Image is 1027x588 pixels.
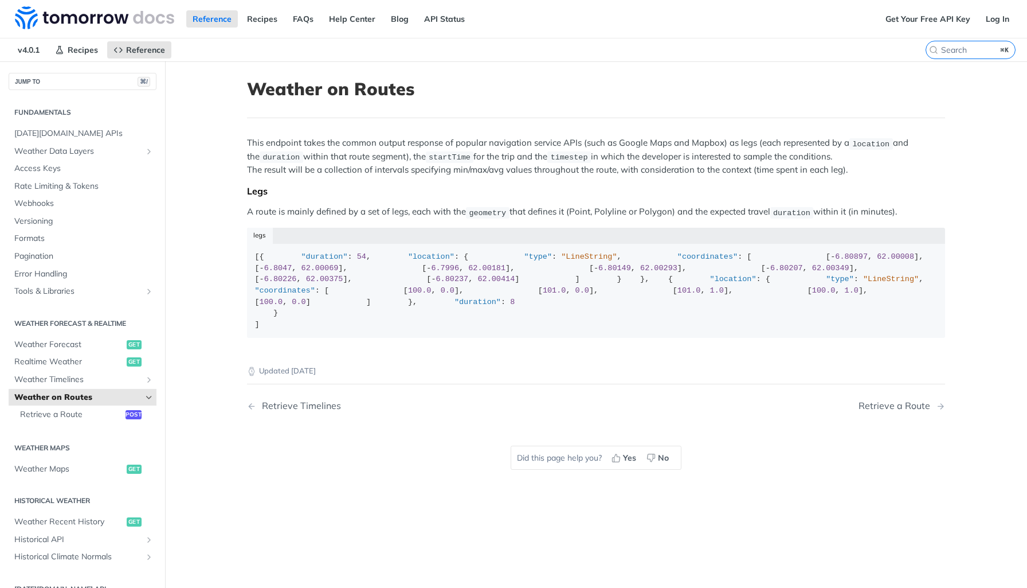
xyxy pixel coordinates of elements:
[255,286,315,295] span: "coordinates"
[262,153,300,162] span: duration
[68,45,98,55] span: Recipes
[477,275,515,283] span: 62.00414
[879,10,977,28] a: Get Your Free API Key
[186,10,238,28] a: Reference
[49,41,104,59] a: Recipes
[9,178,156,195] a: Rate Limiting & Tokens
[773,208,810,217] span: duration
[658,452,669,464] span: No
[126,45,165,55] span: Reference
[469,208,506,217] span: geometry
[292,298,305,306] span: 0.0
[9,230,156,247] a: Formats
[830,252,835,261] span: -
[9,213,156,230] a: Versioning
[9,107,156,118] h2: Fundamentals
[642,449,675,466] button: No
[14,551,142,563] span: Historical Climate Normals
[426,264,431,272] span: -
[9,461,156,478] a: Weather Mapsget
[301,264,339,272] span: 62.00069
[260,264,264,272] span: -
[15,6,174,29] img: Tomorrow.io Weather API Docs
[255,251,938,330] div: [{ : , : { : , : [ [ , ], [ , ], [ , ], [ , ], [ , ], [ , ], [ , ] ] } }, { : { : , : [ [ , ], [ ...
[11,41,46,59] span: v4.0.1
[9,336,156,353] a: Weather Forecastget
[436,275,469,283] span: 6.80237
[575,286,589,295] span: 0.0
[144,535,154,544] button: Show subpages for Historical API
[710,286,724,295] span: 1.0
[144,393,154,402] button: Hide subpages for Weather on Routes
[441,286,454,295] span: 0.0
[9,73,156,90] button: JUMP TO⌘/
[14,198,154,209] span: Webhooks
[127,357,142,367] span: get
[9,531,156,548] a: Historical APIShow subpages for Historical API
[9,195,156,212] a: Webhooks
[260,298,283,306] span: 100.0
[431,275,436,283] span: -
[710,275,756,283] span: "location"
[623,452,636,464] span: Yes
[247,79,945,99] h1: Weather on Routes
[241,10,284,28] a: Recipes
[14,163,154,174] span: Access Keys
[9,443,156,453] h2: Weather Maps
[14,464,124,475] span: Weather Maps
[144,287,154,296] button: Show subpages for Tools & Libraries
[247,137,945,176] p: This endpoint takes the common output response of popular navigation service APIs (such as Google...
[598,264,631,272] span: 6.80149
[677,286,701,295] span: 101.0
[14,146,142,157] span: Weather Data Layers
[14,516,124,528] span: Weather Recent History
[127,517,142,527] span: get
[929,45,938,54] svg: Search
[863,275,919,283] span: "LineString"
[9,248,156,265] a: Pagination
[524,252,552,261] span: "type"
[543,286,566,295] span: 101.0
[607,449,642,466] button: Yes
[14,251,154,262] span: Pagination
[677,252,738,261] span: "coordinates"
[127,465,142,474] span: get
[14,268,154,280] span: Error Handling
[812,286,836,295] span: 100.0
[826,275,854,283] span: "type"
[9,160,156,177] a: Access Keys
[287,10,320,28] a: FAQs
[9,353,156,371] a: Realtime Weatherget
[260,275,264,283] span: -
[9,143,156,160] a: Weather Data LayersShow subpages for Weather Data Layers
[859,400,936,411] div: Retrieve a Route
[9,389,156,406] a: Weather on RoutesHide subpages for Weather on Routes
[14,392,142,403] span: Weather on Routes
[640,264,677,272] span: 62.00293
[859,400,945,411] a: Next Page: Retrieve a Route
[511,446,681,470] div: Did this page help you?
[323,10,382,28] a: Help Center
[835,252,868,261] span: 6.80897
[144,552,154,562] button: Show subpages for Historical Climate Normals
[301,252,348,261] span: "duration"
[812,264,849,272] span: 62.00349
[770,264,803,272] span: 6.80207
[431,264,459,272] span: 6.7996
[127,340,142,349] span: get
[14,374,142,385] span: Weather Timelines
[247,365,945,377] p: Updated [DATE]
[979,10,1016,28] a: Log In
[510,298,515,306] span: 8
[9,513,156,531] a: Weather Recent Historyget
[385,10,415,28] a: Blog
[14,286,142,297] span: Tools & Libraries
[256,400,341,411] div: Retrieve Timelines
[20,409,123,420] span: Retrieve a Route
[357,252,366,261] span: 54
[9,318,156,329] h2: Weather Forecast & realtime
[9,283,156,300] a: Tools & LibrariesShow subpages for Tools & Libraries
[14,216,154,227] span: Versioning
[306,275,343,283] span: 62.00375
[561,252,617,261] span: "LineString"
